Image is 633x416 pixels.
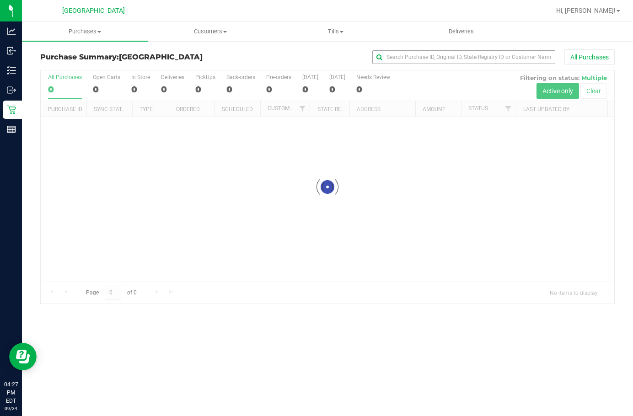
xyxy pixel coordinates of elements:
[274,27,398,36] span: Tills
[40,53,232,61] h3: Purchase Summary:
[399,22,525,41] a: Deliveries
[7,46,16,55] inline-svg: Inbound
[564,49,615,65] button: All Purchases
[436,27,486,36] span: Deliveries
[7,85,16,95] inline-svg: Outbound
[4,380,18,405] p: 04:27 PM EDT
[7,125,16,134] inline-svg: Reports
[148,27,273,36] span: Customers
[62,7,125,15] span: [GEOGRAPHIC_DATA]
[7,105,16,114] inline-svg: Retail
[22,27,148,36] span: Purchases
[556,7,616,14] span: Hi, [PERSON_NAME]!
[4,405,18,412] p: 09/24
[22,22,148,41] a: Purchases
[273,22,399,41] a: Tills
[119,53,203,61] span: [GEOGRAPHIC_DATA]
[9,343,37,370] iframe: Resource center
[372,50,555,64] input: Search Purchase ID, Original ID, State Registry ID or Customer Name...
[148,22,274,41] a: Customers
[7,66,16,75] inline-svg: Inventory
[7,27,16,36] inline-svg: Analytics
